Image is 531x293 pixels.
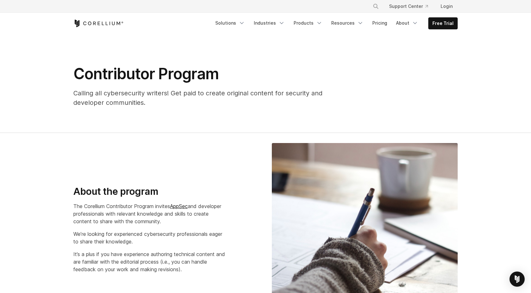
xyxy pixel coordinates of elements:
a: AppSec [170,203,188,209]
div: Navigation Menu [211,17,458,29]
button: Search [370,1,381,12]
div: Navigation Menu [365,1,458,12]
a: Solutions [211,17,249,29]
a: Login [436,1,458,12]
a: About [392,17,422,29]
a: Corellium Home [73,20,124,27]
a: Free Trial [429,18,457,29]
p: The Corellium Contributor Program invites and developer professionals with relevant knowledge and... [73,202,228,225]
a: Support Center [384,1,433,12]
a: Products [290,17,326,29]
a: Resources [327,17,367,29]
div: Open Intercom Messenger [510,272,525,287]
p: It’s a plus if you have experience authoring technical content and are familiar with the editoria... [73,250,228,273]
p: We’re looking for experienced cybersecurity professionals eager to share their knowledge. [73,230,228,245]
h1: Contributor Program [73,64,340,83]
a: Pricing [369,17,391,29]
h3: About the program [73,186,228,198]
a: Industries [250,17,289,29]
p: Calling all cybersecurity writers! Get paid to create original content for security and developer... [73,88,340,107]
